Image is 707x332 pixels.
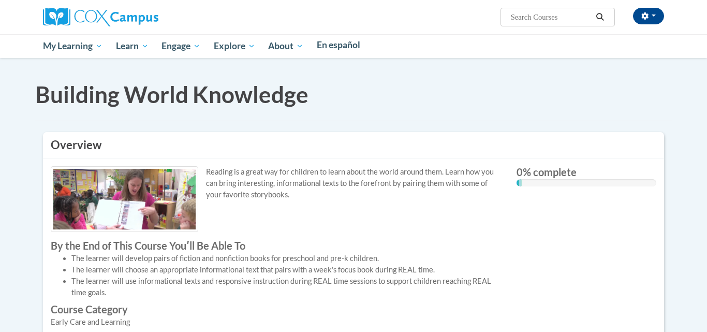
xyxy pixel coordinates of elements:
input: Search Courses [510,11,593,23]
i:  [596,13,605,21]
span: About [268,40,303,52]
a: Learn [109,34,155,58]
div: 0.001% [519,179,522,186]
li: The learner will choose an appropriate informational text that pairs with a week's focus book dur... [71,264,501,276]
a: Cox Campus [43,12,158,21]
span: Explore [214,40,255,52]
span: My Learning [43,40,102,52]
div: Main menu [27,34,680,58]
a: Explore [207,34,262,58]
button: Account Settings [633,8,664,24]
span: 0 [517,166,523,178]
span: Learn [116,40,149,52]
div: Early Care and Learning [51,316,501,328]
img: Cox Campus [43,8,158,26]
li: The learner will use informational texts and responsive instruction during REAL time sessions to ... [71,276,501,298]
div: 0.001% complete [517,179,519,186]
span: En español [317,39,360,50]
a: En español [310,34,367,56]
li: The learner will develop pairs of fiction and nonfiction books for preschool and pre-k children. [71,253,501,264]
label: By the End of This Course Youʹll Be Able To [51,240,501,251]
button: Search [593,11,608,23]
h3: Overview [51,137,656,153]
a: About [262,34,311,58]
img: Course logo image [51,166,198,232]
p: Reading is a great way for children to learn about the world around them. Learn how you can bring... [51,166,501,200]
span: Building World Knowledge [35,81,308,108]
label: % complete [517,166,656,178]
label: Course Category [51,304,501,315]
a: My Learning [36,34,109,58]
span: Engage [161,40,200,52]
a: Engage [155,34,207,58]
